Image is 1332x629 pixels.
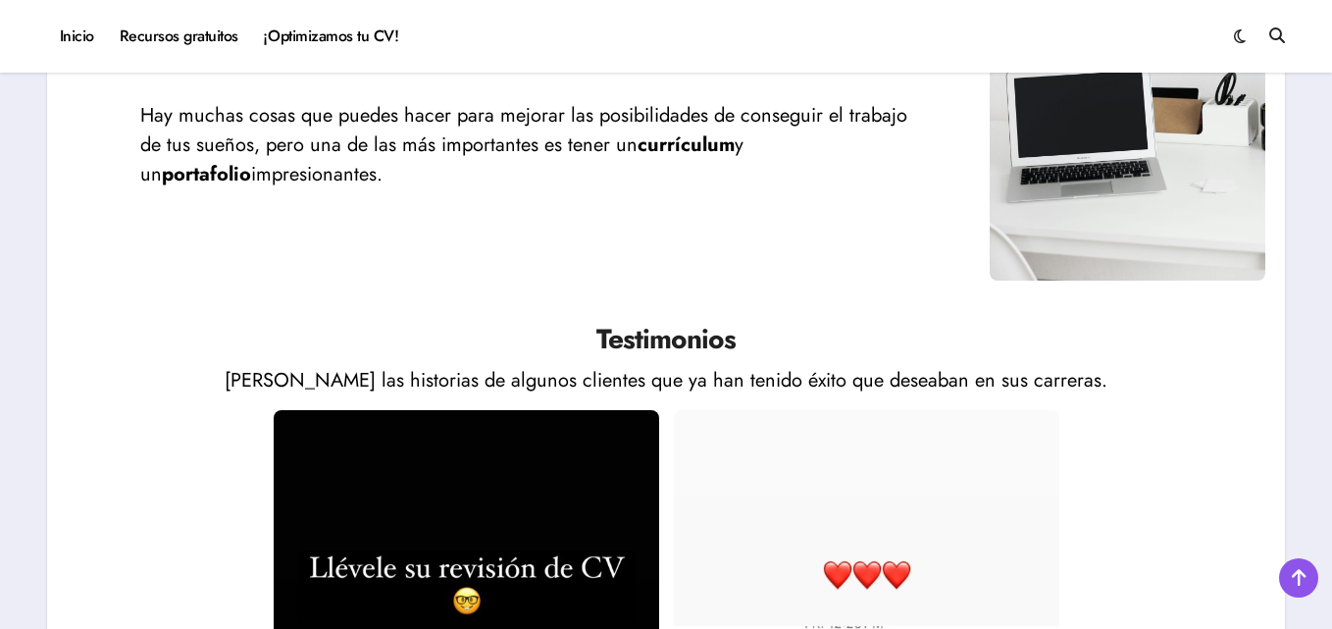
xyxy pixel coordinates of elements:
[162,160,251,188] strong: portafolio
[67,366,1265,395] p: [PERSON_NAME] las historias de algunos clientes que ya han tenido éxito que deseaban en sus carre...
[251,10,411,63] a: ¡Optimizamos tu CV!
[47,10,107,63] a: Inicio
[638,131,735,159] strong: currículum
[67,320,1265,358] h3: Testimonios
[140,101,915,189] p: Hay muchas cosas que puedes hacer para mejorar las posibilidades de conseguir el trabajo de tus s...
[107,10,251,63] a: Recursos gratuitos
